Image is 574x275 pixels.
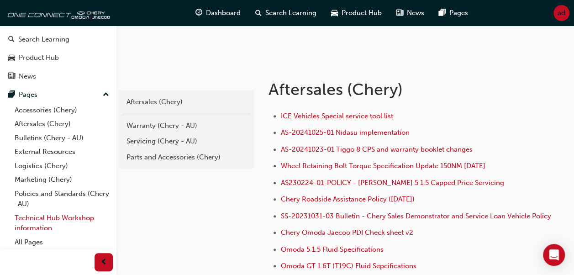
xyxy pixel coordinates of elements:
a: Chery Roadside Assistance Policy ([DATE]) [281,195,415,203]
span: guage-icon [195,7,202,19]
div: Parts and Accessories (Chery) [126,152,246,163]
span: search-icon [8,36,15,44]
a: SS-20231031-03 Bulletin - Chery Sales Demonstrator and Service Loan Vehicle Policy [281,212,551,220]
div: Product Hub [19,53,59,63]
a: car-iconProduct Hub [324,4,389,22]
a: Policies and Standards (Chery -AU) [11,187,113,211]
span: Search Learning [265,8,316,18]
a: AS230224-01-POLICY - [PERSON_NAME] 5 1.5 Capped Price Servicing [281,179,504,187]
a: AS-20241025-01 Nidasu implementation [281,128,410,137]
span: pages-icon [8,91,15,99]
a: Bulletins (Chery - AU) [11,131,113,145]
a: AS-20241023-01 Tiggo 8 CPS and warranty booklet changes [281,145,473,153]
a: Aftersales (Chery) [11,117,113,131]
a: Technical Hub Workshop information [11,211,113,235]
a: News [4,68,113,85]
span: car-icon [8,54,15,62]
div: News [19,71,36,82]
a: Omoda GT 1.6T (T19C) Fluid Sepcifications [281,262,416,270]
span: News [407,8,424,18]
a: Product Hub [4,49,113,66]
a: guage-iconDashboard [188,4,248,22]
button: ad [553,5,569,21]
a: Marketing (Chery) [11,173,113,187]
a: search-iconSearch Learning [248,4,324,22]
a: ICE Vehicles Special service tool list [281,112,393,120]
span: up-icon [103,89,109,101]
a: Warranty (Chery - AU) [122,118,250,134]
button: Pages [4,86,113,103]
span: pages-icon [439,7,446,19]
a: Accessories (Chery) [11,103,113,117]
span: Dashboard [206,8,241,18]
a: Servicing (Chery - AU) [122,133,250,149]
span: search-icon [255,7,262,19]
div: Pages [19,90,37,100]
a: pages-iconPages [432,4,475,22]
span: news-icon [396,7,403,19]
span: car-icon [331,7,338,19]
a: news-iconNews [389,4,432,22]
a: Parts and Accessories (Chery) [122,149,250,165]
a: Aftersales (Chery) [122,94,250,110]
h1: Aftersales (Chery) [269,79,505,100]
span: Product Hub [342,8,382,18]
a: Wheel Retaining Bolt Torque Specification Update 150NM [DATE] [281,162,485,170]
a: All Pages [11,235,113,249]
div: Aftersales (Chery) [126,97,246,107]
a: Logistics (Chery) [11,159,113,173]
img: oneconnect [5,4,110,22]
span: Pages [449,8,468,18]
div: Search Learning [18,34,69,45]
a: External Resources [11,145,113,159]
a: Search Learning [4,31,113,48]
span: prev-icon [100,257,107,268]
span: news-icon [8,73,15,81]
div: Warranty (Chery - AU) [126,121,246,131]
div: Servicing (Chery - AU) [126,136,246,147]
div: Open Intercom Messenger [543,244,565,266]
span: ad [558,8,565,18]
a: Omoda 5 1.5 Fluid Specifications [281,245,384,254]
a: Chery Omoda Jaecoo PDI Check sheet v2 [281,228,413,237]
